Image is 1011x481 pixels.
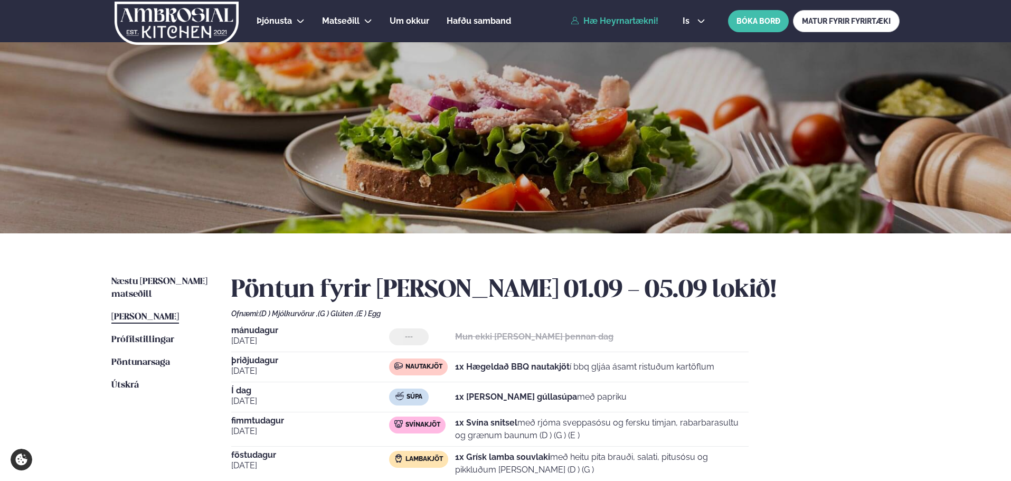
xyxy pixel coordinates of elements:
img: Lamb.svg [394,454,403,463]
span: Súpa [407,393,422,401]
span: Matseðill [322,16,360,26]
span: mánudagur [231,326,389,335]
a: Hæ Heyrnartækni! [571,16,658,26]
span: [DATE] [231,395,389,408]
a: Prófílstillingar [111,334,174,346]
span: Svínakjöt [405,421,440,429]
div: Ofnæmi: [231,309,900,318]
a: [PERSON_NAME] [111,311,179,324]
span: Þjónusta [257,16,292,26]
a: Hafðu samband [447,15,511,27]
span: Um okkur [390,16,429,26]
a: Pöntunarsaga [111,356,170,369]
span: [DATE] [231,459,389,472]
span: Prófílstillingar [111,335,174,344]
a: Næstu [PERSON_NAME] matseðill [111,276,210,301]
span: Næstu [PERSON_NAME] matseðill [111,277,207,299]
span: (D ) Mjólkurvörur , [259,309,318,318]
h2: Pöntun fyrir [PERSON_NAME] 01.09 - 05.09 lokið! [231,276,900,305]
a: MATUR FYRIR FYRIRTÆKI [793,10,900,32]
span: föstudagur [231,451,389,459]
a: Um okkur [390,15,429,27]
img: logo [114,2,240,45]
button: BÓKA BORÐ [728,10,789,32]
span: (G ) Glúten , [318,309,356,318]
strong: 1x Svína snitsel [455,418,517,428]
strong: 1x [PERSON_NAME] gúllasúpa [455,392,577,402]
span: Útskrá [111,381,139,390]
p: með heitu pita brauði, salati, pitusósu og pikkluðum [PERSON_NAME] (D ) (G ) [455,451,749,476]
p: með papriku [455,391,627,403]
a: Matseðill [322,15,360,27]
span: Hafðu samband [447,16,511,26]
span: Lambakjöt [405,455,443,464]
span: [DATE] [231,365,389,378]
img: pork.svg [394,420,403,428]
strong: 1x Grísk lamba souvlaki [455,452,550,462]
span: [PERSON_NAME] [111,313,179,322]
p: með rjóma sveppasósu og fersku timjan, rabarbarasultu og grænum baunum (D ) (G ) (E ) [455,417,749,442]
strong: 1x Hægeldað BBQ nautakjöt [455,362,570,372]
span: [DATE] [231,335,389,347]
p: í bbq gljáa ásamt ristuðum kartöflum [455,361,714,373]
span: Í dag [231,386,389,395]
span: fimmtudagur [231,417,389,425]
strong: Mun ekki [PERSON_NAME] þennan dag [455,332,613,342]
span: --- [405,333,413,341]
a: Útskrá [111,379,139,392]
a: Þjónusta [257,15,292,27]
a: Cookie settings [11,449,32,470]
img: beef.svg [394,362,403,370]
span: Nautakjöt [405,363,442,371]
span: þriðjudagur [231,356,389,365]
span: (E ) Egg [356,309,381,318]
span: Pöntunarsaga [111,358,170,367]
button: is [674,17,714,25]
span: [DATE] [231,425,389,438]
span: is [683,17,693,25]
img: soup.svg [395,392,404,400]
